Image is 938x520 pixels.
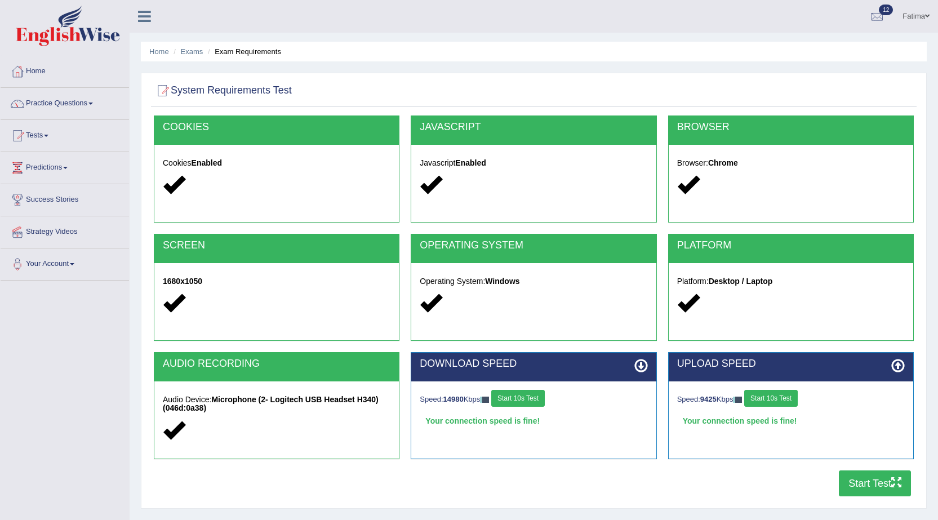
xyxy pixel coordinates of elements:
[677,240,905,251] h2: PLATFORM
[443,395,464,403] strong: 14980
[163,240,390,251] h2: SCREEN
[163,358,390,370] h2: AUDIO RECORDING
[480,397,489,403] img: ajax-loader-fb-connection.gif
[163,395,379,412] strong: Microphone (2- Logitech USB Headset H340) (046d:0a38)
[1,184,129,212] a: Success Stories
[677,358,905,370] h2: UPLOAD SPEED
[163,159,390,167] h5: Cookies
[1,216,129,245] a: Strategy Videos
[149,47,169,56] a: Home
[677,277,905,286] h5: Platform:
[1,248,129,277] a: Your Account
[677,122,905,133] h2: BROWSER
[420,159,647,167] h5: Javascript
[677,412,905,429] div: Your connection speed is fine!
[1,152,129,180] a: Predictions
[420,122,647,133] h2: JAVASCRIPT
[420,390,647,410] div: Speed: Kbps
[491,390,545,407] button: Start 10s Test
[420,240,647,251] h2: OPERATING SYSTEM
[700,395,717,403] strong: 9425
[420,277,647,286] h5: Operating System:
[455,158,486,167] strong: Enabled
[420,412,647,429] div: Your connection speed is fine!
[485,277,519,286] strong: Windows
[1,120,129,148] a: Tests
[744,390,798,407] button: Start 10s Test
[163,395,390,413] h5: Audio Device:
[839,470,911,496] button: Start Test
[205,46,281,57] li: Exam Requirements
[708,158,738,167] strong: Chrome
[709,277,773,286] strong: Desktop / Laptop
[677,390,905,410] div: Speed: Kbps
[163,277,202,286] strong: 1680x1050
[420,358,647,370] h2: DOWNLOAD SPEED
[192,158,222,167] strong: Enabled
[1,56,129,84] a: Home
[181,47,203,56] a: Exams
[879,5,893,15] span: 12
[1,88,129,116] a: Practice Questions
[733,397,742,403] img: ajax-loader-fb-connection.gif
[163,122,390,133] h2: COOKIES
[154,82,292,99] h2: System Requirements Test
[677,159,905,167] h5: Browser:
